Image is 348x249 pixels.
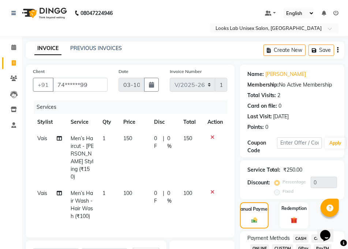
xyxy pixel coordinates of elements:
span: 0 F [154,189,160,205]
div: Card on file: [247,102,277,110]
th: Total [179,114,203,130]
div: Points: [247,123,264,131]
div: Coupon Code [247,139,277,154]
a: INVOICE [34,42,61,55]
span: 100 [183,190,192,196]
div: Membership: [247,81,279,89]
div: [DATE] [273,113,289,120]
label: Percentage [283,179,306,185]
a: [PERSON_NAME] [265,70,306,78]
label: Fixed [283,188,294,195]
label: Manual Payment [237,206,272,212]
div: 0 [279,102,282,110]
span: Vais [37,135,47,142]
input: Enter Offer / Coupon Code [277,137,322,149]
button: Create New [263,45,306,56]
th: Price [119,114,150,130]
div: 0 [265,123,268,131]
span: Payment Methods [247,234,290,242]
div: Service Total: [247,166,281,174]
th: Disc [150,114,179,130]
img: logo [19,3,69,23]
a: PREVIOUS INVOICES [70,45,122,51]
span: CARD [311,234,327,243]
div: Last Visit: [247,113,272,120]
div: Name: [247,70,264,78]
div: Total Visits: [247,92,276,99]
span: CASH [293,234,309,243]
button: +91 [33,78,53,92]
label: Date [119,68,128,75]
div: Discount: [247,179,270,187]
label: Invoice Number [170,68,202,75]
label: Redemption [281,205,307,212]
span: 1 [102,135,105,142]
img: _cash.svg [250,217,259,224]
span: 150 [183,135,192,142]
button: Save [308,45,334,56]
b: 08047224946 [81,3,113,23]
button: Apply [325,138,346,149]
span: 100 [124,190,132,196]
th: Qty [98,114,119,130]
span: | [163,189,164,205]
span: 0 % [167,135,175,150]
span: 0 F [154,135,160,150]
div: Services [34,100,233,114]
iframe: chat widget [317,220,341,242]
label: Client [33,68,45,75]
th: Service [66,114,98,130]
div: No Active Membership [247,81,337,89]
span: Men’s Haircut - [PERSON_NAME] Styling (₹150) [71,135,94,180]
div: ₹250.00 [284,166,303,174]
img: _gift.svg [289,216,299,224]
span: Vais [37,190,47,196]
span: 0 % [167,189,175,205]
span: Men’s Hair Wash - Hair Wash (₹100) [71,190,93,219]
span: 1 [102,190,105,196]
div: 2 [278,92,281,99]
span: 150 [124,135,132,142]
input: Search by Name/Mobile/Email/Code [53,78,108,92]
th: Stylist [33,114,66,130]
span: | [163,135,164,150]
th: Action [203,114,227,130]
